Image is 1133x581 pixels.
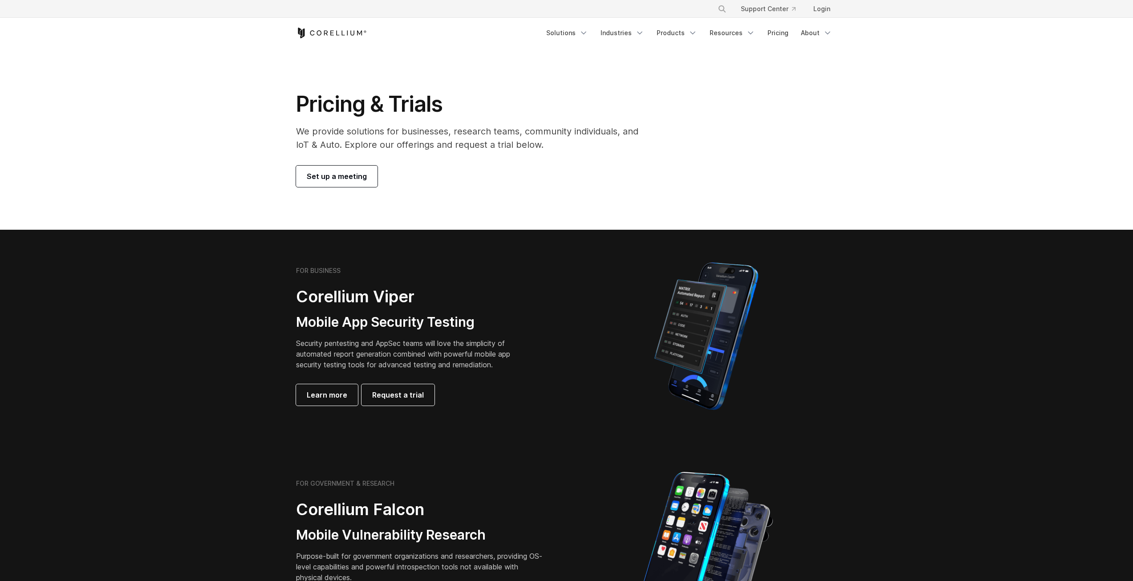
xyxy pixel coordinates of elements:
[296,338,524,370] p: Security pentesting and AppSec teams will love the simplicity of automated report generation comb...
[714,1,730,17] button: Search
[296,314,524,331] h3: Mobile App Security Testing
[541,25,837,41] div: Navigation Menu
[296,166,378,187] a: Set up a meeting
[296,500,545,520] h2: Corellium Falcon
[796,25,837,41] a: About
[296,91,651,118] h1: Pricing & Trials
[296,267,341,275] h6: FOR BUSINESS
[296,287,524,307] h2: Corellium Viper
[707,1,837,17] div: Navigation Menu
[296,125,651,151] p: We provide solutions for businesses, research teams, community individuals, and IoT & Auto. Explo...
[372,390,424,400] span: Request a trial
[762,25,794,41] a: Pricing
[541,25,593,41] a: Solutions
[639,258,773,414] img: Corellium MATRIX automated report on iPhone showing app vulnerability test results across securit...
[704,25,760,41] a: Resources
[296,479,394,488] h6: FOR GOVERNMENT & RESEARCH
[296,28,367,38] a: Corellium Home
[651,25,703,41] a: Products
[307,390,347,400] span: Learn more
[734,1,803,17] a: Support Center
[296,527,545,544] h3: Mobile Vulnerability Research
[595,25,650,41] a: Industries
[806,1,837,17] a: Login
[307,171,367,182] span: Set up a meeting
[296,384,358,406] a: Learn more
[361,384,435,406] a: Request a trial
